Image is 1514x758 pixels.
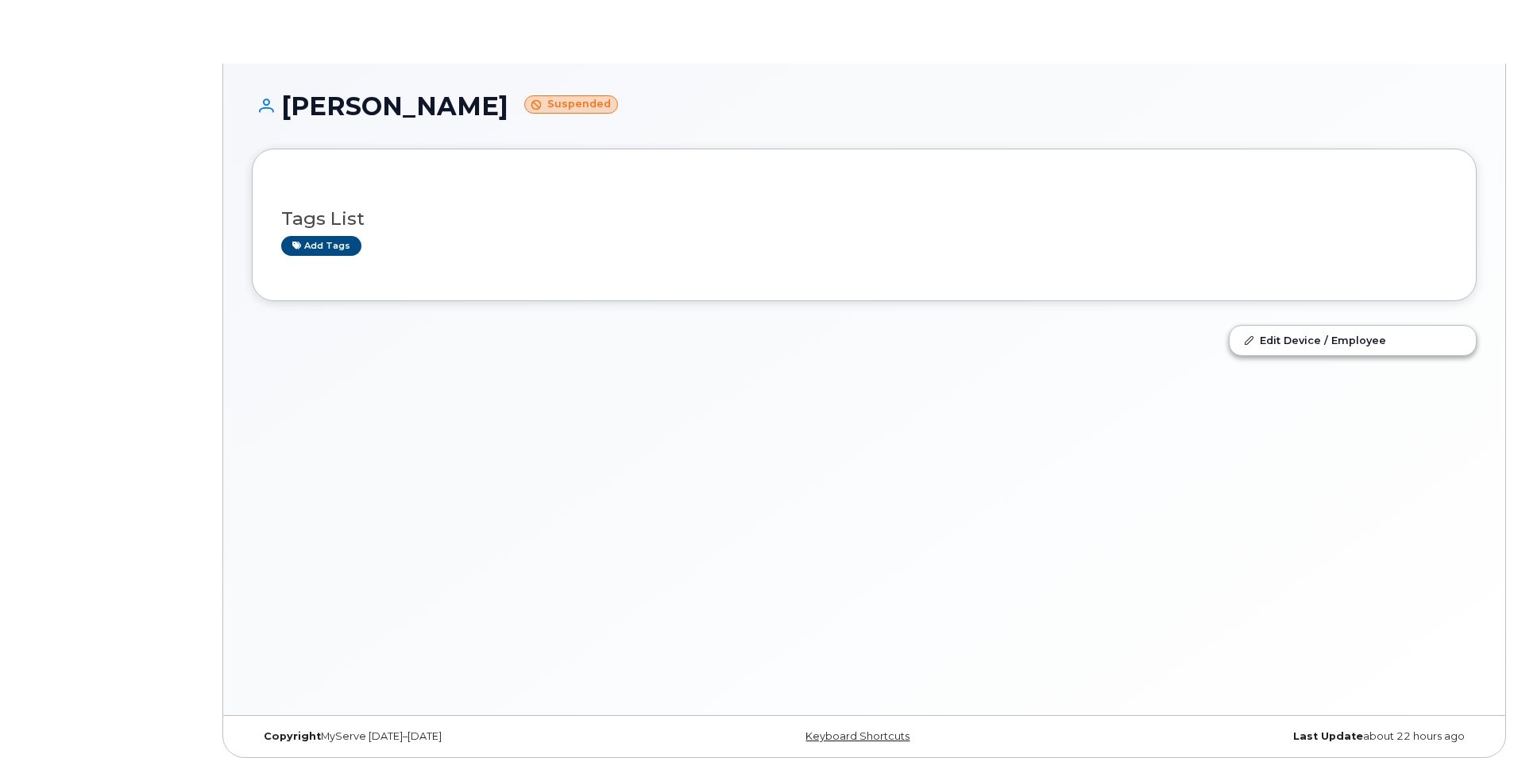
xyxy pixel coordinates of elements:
div: MyServe [DATE]–[DATE] [252,730,660,743]
strong: Copyright [264,730,321,742]
a: Edit Device / Employee [1230,326,1476,354]
div: about 22 hours ago [1068,730,1477,743]
a: Add tags [281,236,361,256]
strong: Last Update [1293,730,1363,742]
small: Suspended [524,95,618,114]
h3: Tags List [281,209,1447,229]
a: Keyboard Shortcuts [805,730,910,742]
h1: [PERSON_NAME] [252,92,1477,120]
